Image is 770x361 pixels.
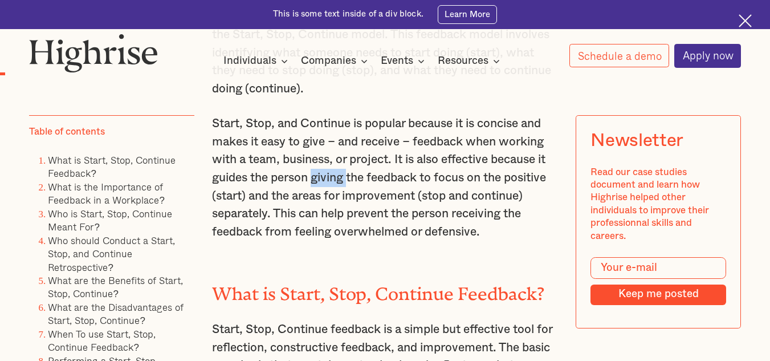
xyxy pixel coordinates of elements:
[590,131,683,152] div: Newsletter
[29,126,105,139] div: Table of contents
[48,233,175,275] a: Who should Conduct a Start, Stop, and Continue Retrospective?
[438,54,488,68] div: Resources
[569,44,670,67] a: Schedule a demo
[438,54,503,68] div: Resources
[438,5,497,24] a: Learn More
[48,152,176,181] a: What is Start, Stop, Continue Feedback?
[381,54,428,68] div: Events
[590,257,726,305] form: Modal Form
[48,299,184,328] a: What are the Disadvantages of Start, Stop, Continue?
[674,44,742,68] a: Apply now
[223,54,291,68] div: Individuals
[381,54,413,68] div: Events
[29,34,158,72] img: Highrise logo
[590,257,726,279] input: Your e-mail
[590,285,726,305] input: Keep me posted
[48,206,172,234] a: Who is Start, Stop, Continue Meant For?
[273,9,423,20] div: This is some text inside of a div block.
[48,179,164,208] a: What is the Importance of Feedback in a Workplace?
[301,54,356,68] div: Companies
[48,326,156,355] a: When To use Start, Stop, Continue Feedback?
[301,54,371,68] div: Companies
[590,166,726,243] div: Read our case studies document and learn how Highrise helped other individuals to improve their p...
[48,273,183,301] a: What are the Benefits of Start, Stop, Continue?
[212,115,558,241] p: Start, Stop, and Continue is popular because it is concise and makes it easy to give – and receiv...
[223,54,276,68] div: Individuals
[212,279,558,300] h2: What is Start, Stop, Continue Feedback?
[739,14,752,27] img: Cross icon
